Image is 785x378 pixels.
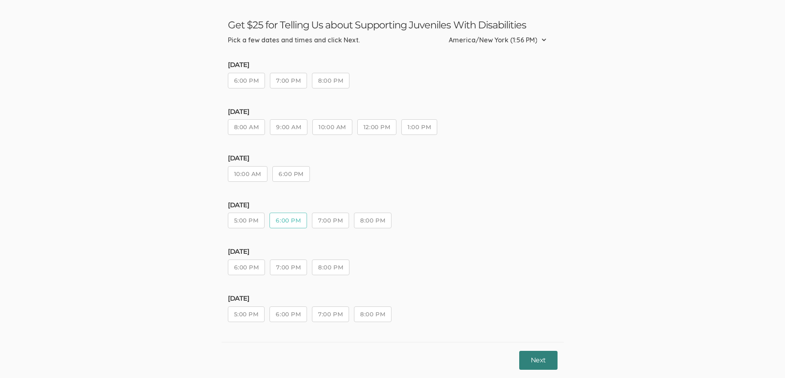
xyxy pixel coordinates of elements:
button: 10:00 AM [228,166,267,182]
button: 6:00 PM [269,213,307,228]
button: 8:00 PM [312,73,349,88]
button: 8:00 PM [354,306,391,322]
button: 6:00 PM [228,73,265,88]
button: 7:00 PM [312,213,349,228]
h5: [DATE] [228,155,443,162]
button: 8:00 AM [228,119,265,135]
button: 7:00 PM [270,73,307,88]
button: 6:00 PM [228,260,265,275]
div: Pick a few dates and times and click Next. [228,35,360,45]
button: Next [519,350,557,370]
button: 12:00 PM [357,119,396,135]
button: 8:00 PM [312,260,349,275]
button: 10:00 AM [312,119,352,135]
h3: Get $25 for Telling Us about Supporting Juveniles With Disabilities [228,19,558,31]
button: 7:00 PM [270,260,307,275]
button: 5:00 PM [228,213,265,228]
button: 1:00 PM [401,119,437,135]
button: 8:00 PM [354,213,391,228]
h5: [DATE] [228,295,443,302]
h5: [DATE] [228,108,443,116]
button: 5:00 PM [228,306,265,322]
button: 6:00 PM [272,166,310,182]
h5: [DATE] [228,248,443,255]
button: 9:00 AM [270,119,307,135]
button: 6:00 PM [269,306,307,322]
h5: [DATE] [228,61,443,69]
h5: [DATE] [228,202,443,209]
button: 7:00 PM [312,306,349,322]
